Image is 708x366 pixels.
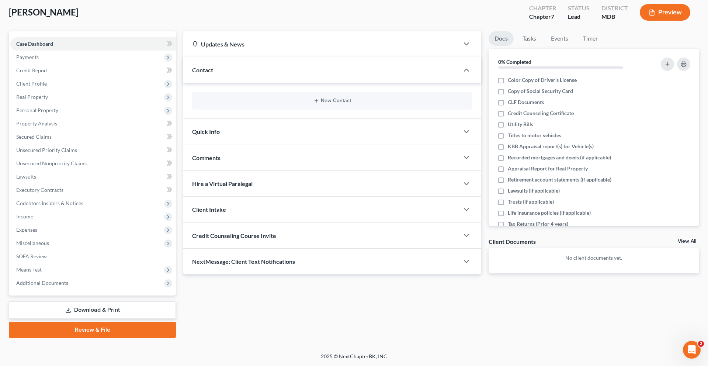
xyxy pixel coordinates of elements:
[489,238,536,245] div: Client Documents
[10,117,176,130] a: Property Analysis
[16,147,77,153] span: Unsecured Priority Claims
[508,154,611,161] span: Recorded mortgages and deeds (if applicable)
[16,266,42,273] span: Means Test
[16,134,52,140] span: Secured Claims
[10,183,176,197] a: Executory Contracts
[16,80,47,87] span: Client Profile
[508,132,561,139] span: Titles to motor vehicles
[508,110,574,117] span: Credit Counseling Certificate
[192,40,450,48] div: Updates & News
[508,187,560,194] span: Lawsuits (if applicable)
[16,54,39,60] span: Payments
[192,206,226,213] span: Client Intake
[678,239,696,244] a: View All
[529,13,556,21] div: Chapter
[16,187,63,193] span: Executory Contracts
[16,253,47,259] span: SOFA Review
[192,232,276,239] span: Credit Counseling Course Invite
[568,13,590,21] div: Lead
[16,173,36,180] span: Lawsuits
[508,143,594,150] span: KBB Appraisal report(s) for Vehicle(s)
[517,31,542,46] a: Tasks
[16,227,37,233] span: Expenses
[10,157,176,170] a: Unsecured Nonpriority Claims
[601,13,628,21] div: MDB
[640,4,690,21] button: Preview
[10,130,176,144] a: Secured Claims
[568,4,590,13] div: Status
[683,341,701,359] iframe: Intercom live chat
[16,107,58,113] span: Personal Property
[508,176,611,183] span: Retirement account statements (if applicable)
[9,322,176,338] a: Review & File
[9,7,79,17] span: [PERSON_NAME]
[577,31,604,46] a: Timer
[16,213,33,220] span: Income
[10,170,176,183] a: Lawsuits
[10,250,176,263] a: SOFA Review
[10,37,176,51] a: Case Dashboard
[198,98,466,104] button: New Contact
[498,59,531,65] strong: 0% Completed
[16,200,83,206] span: Codebtors Insiders & Notices
[16,67,48,73] span: Credit Report
[489,31,514,46] a: Docs
[192,258,295,265] span: NextMessage: Client Text Notifications
[144,353,564,366] div: 2025 © NextChapterBK, INC
[192,154,221,161] span: Comments
[545,31,574,46] a: Events
[192,180,253,187] span: Hire a Virtual Paralegal
[698,341,704,347] span: 2
[16,41,53,47] span: Case Dashboard
[508,87,573,95] span: Copy of Social Security Card
[508,121,533,128] span: Utility Bills
[16,280,68,286] span: Additional Documents
[10,64,176,77] a: Credit Report
[508,209,591,217] span: Life insurance policies (if applicable)
[508,99,544,106] span: CLF Documents
[16,94,48,100] span: Real Property
[16,160,87,166] span: Unsecured Nonpriority Claims
[529,4,556,13] div: Chapter
[10,144,176,157] a: Unsecured Priority Claims
[508,220,568,228] span: Tax Returns (Prior 4 years)
[508,165,588,172] span: Appraisal Report for Real Property
[508,198,554,206] span: Trusts (if applicable)
[16,240,49,246] span: Miscellaneous
[601,4,628,13] div: District
[551,13,554,20] span: 7
[9,301,176,319] a: Download & Print
[508,76,577,84] span: Color Copy of Driver's License
[494,254,693,262] p: No client documents yet.
[192,66,213,73] span: Contact
[16,120,57,127] span: Property Analysis
[192,128,220,135] span: Quick Info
